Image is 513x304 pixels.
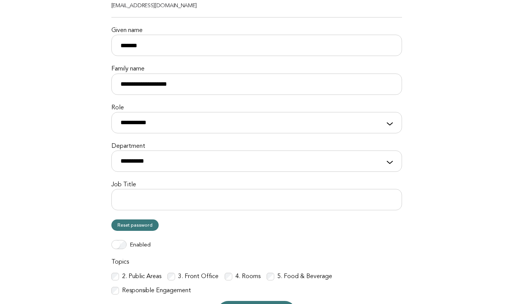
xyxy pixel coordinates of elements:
[122,273,161,281] label: 2. Public Areas
[111,181,402,189] label: Job Title
[111,104,402,112] label: Role
[130,242,151,249] label: Enabled
[111,258,402,266] label: Topics
[111,142,402,150] label: Department
[111,27,402,35] label: Given name
[111,65,402,73] label: Family name
[111,219,159,231] a: Reset password
[235,273,261,281] label: 4. Rooms
[122,287,191,295] label: Responsible Engagement
[111,3,197,9] span: [EMAIL_ADDRESS][DOMAIN_NAME]
[277,273,332,281] label: 5. Food & Beverage
[178,273,219,281] label: 3. Front Office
